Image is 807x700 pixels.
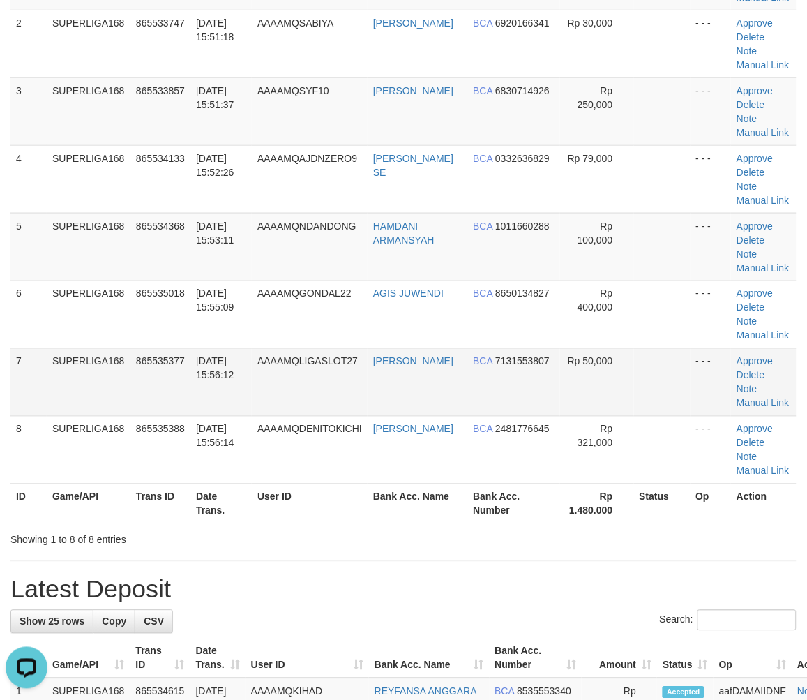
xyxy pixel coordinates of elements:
[373,153,453,178] a: [PERSON_NAME] SE
[473,221,492,232] span: BCA
[10,77,47,145] td: 3
[10,484,47,523] th: ID
[136,356,185,367] span: 865535377
[691,348,732,416] td: - - -
[257,85,329,96] span: AAAAMQSYF10
[130,484,190,523] th: Trans ID
[47,484,130,523] th: Game/API
[10,281,47,348] td: 6
[737,85,773,96] a: Approve
[714,639,792,678] th: Op: activate to sort column ascending
[375,686,477,697] a: REYFANSA ANGGARA
[136,85,185,96] span: 865533857
[473,17,492,29] span: BCA
[257,221,356,232] span: AAAAMQNDANDONG
[47,416,130,484] td: SUPERLIGA168
[578,424,613,449] span: Rp 321,000
[737,356,773,367] a: Approve
[136,424,185,435] span: 865535388
[10,145,47,213] td: 4
[737,195,790,206] a: Manual Link
[136,17,185,29] span: 865533747
[47,145,130,213] td: SUPERLIGA168
[47,348,130,416] td: SUPERLIGA168
[737,316,757,327] a: Note
[257,288,352,299] span: AAAAMQGONDAL22
[495,153,550,164] span: Copy 0332636829 to clipboard
[737,248,757,260] a: Note
[473,153,492,164] span: BCA
[136,221,185,232] span: 865534368
[737,424,773,435] a: Approve
[568,17,613,29] span: Rp 30,000
[578,85,613,110] span: Rp 250,000
[473,288,492,299] span: BCA
[467,484,560,523] th: Bank Acc. Number
[136,153,185,164] span: 865534133
[10,348,47,416] td: 7
[737,288,773,299] a: Approve
[657,639,714,678] th: Status: activate to sort column ascending
[47,639,130,678] th: Game/API: activate to sort column ascending
[663,687,704,699] span: Accepted
[196,356,234,381] span: [DATE] 15:56:12
[196,85,234,110] span: [DATE] 15:51:37
[490,639,582,678] th: Bank Acc. Number: activate to sort column ascending
[373,356,453,367] a: [PERSON_NAME]
[102,616,126,627] span: Copy
[737,302,764,313] a: Delete
[691,77,732,145] td: - - -
[737,384,757,395] a: Note
[737,31,764,43] a: Delete
[495,288,550,299] span: Copy 8650134827 to clipboard
[257,424,362,435] span: AAAAMQDENITOKICHI
[373,221,435,246] a: HAMDANI ARMANSYAH
[473,356,492,367] span: BCA
[737,153,773,164] a: Approve
[495,85,550,96] span: Copy 6830714926 to clipboard
[6,6,47,47] button: Open LiveChat chat widget
[190,639,246,678] th: Date Trans.: activate to sort column ascending
[731,484,797,523] th: Action
[473,424,492,435] span: BCA
[737,330,790,341] a: Manual Link
[737,181,757,192] a: Note
[737,45,757,57] a: Note
[10,528,326,547] div: Showing 1 to 8 of 8 entries
[737,167,764,178] a: Delete
[369,639,490,678] th: Bank Acc. Name: activate to sort column ascending
[373,85,453,96] a: [PERSON_NAME]
[737,452,757,463] a: Note
[196,221,234,246] span: [DATE] 15:53:11
[252,484,368,523] th: User ID
[10,610,93,634] a: Show 25 rows
[10,10,47,77] td: 2
[737,127,790,138] a: Manual Link
[495,686,515,697] span: BCA
[10,639,47,678] th: ID: activate to sort column descending
[257,153,357,164] span: AAAAMQAJDNZERO9
[196,153,234,178] span: [DATE] 15:52:26
[495,424,550,435] span: Copy 2481776645 to clipboard
[737,370,764,381] a: Delete
[660,610,797,631] label: Search:
[246,639,369,678] th: User ID: activate to sort column ascending
[47,77,130,145] td: SUPERLIGA168
[737,59,790,70] a: Manual Link
[578,221,613,246] span: Rp 100,000
[257,17,333,29] span: AAAAMQSABIYA
[47,213,130,281] td: SUPERLIGA168
[144,616,164,627] span: CSV
[634,484,691,523] th: Status
[368,484,467,523] th: Bank Acc. Name
[495,356,550,367] span: Copy 7131553807 to clipboard
[691,145,732,213] td: - - -
[10,416,47,484] td: 8
[93,610,135,634] a: Copy
[691,213,732,281] td: - - -
[737,438,764,449] a: Delete
[136,288,185,299] span: 865535018
[582,639,657,678] th: Amount: activate to sort column ascending
[196,424,234,449] span: [DATE] 15:56:14
[737,466,790,477] a: Manual Link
